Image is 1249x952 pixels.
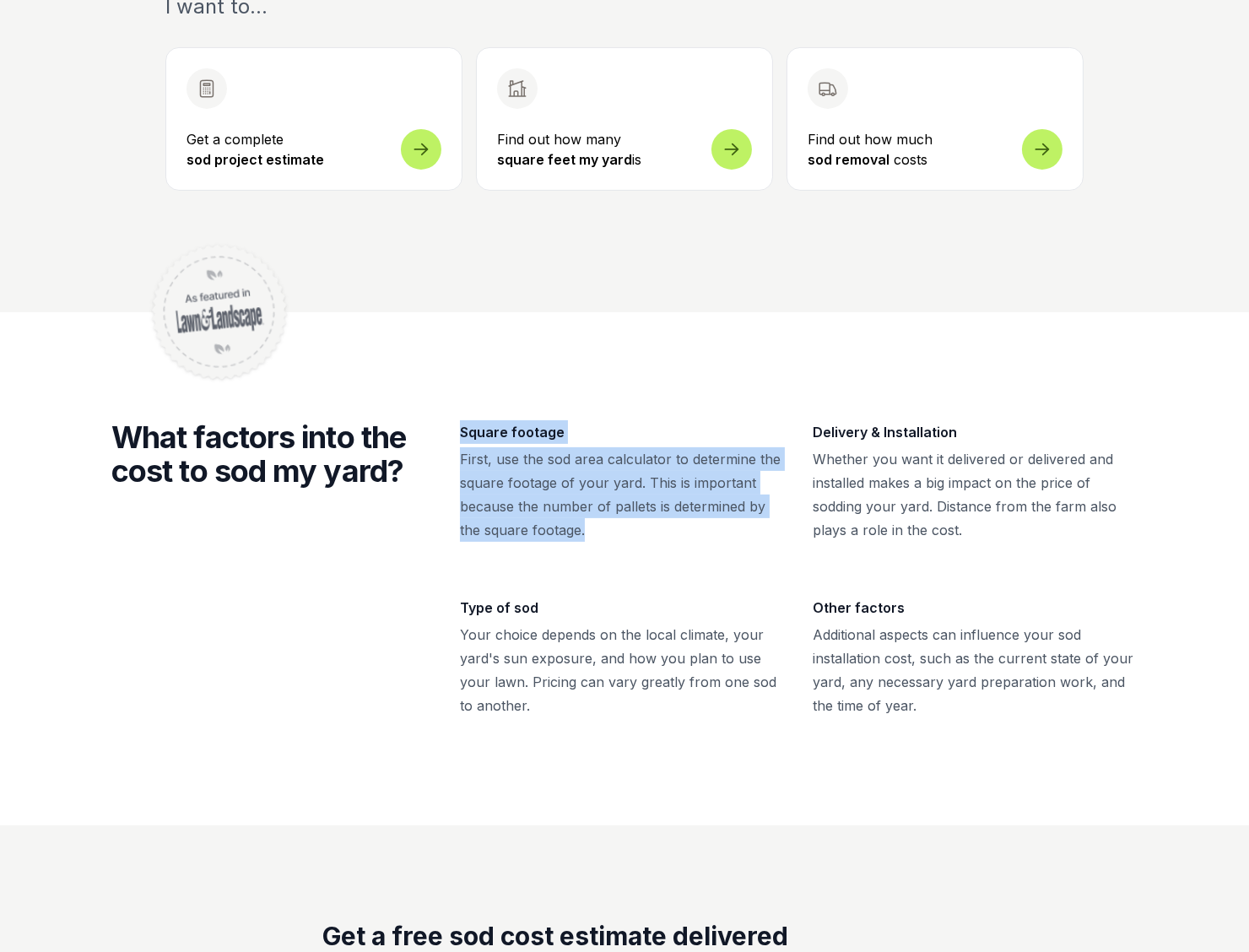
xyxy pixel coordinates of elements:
p: Find out how much costs [808,129,1062,170]
h2: What factors into the cost to sod my yard? [111,420,440,717]
h3: Other factors [813,596,1138,619]
p: First, use the sod area calculator to determine the square footage of your yard. This is importan... [460,447,785,542]
p: Additional aspects can influence your sod installation cost, such as the current state of your ya... [813,623,1138,717]
strong: sod removal [808,151,889,168]
p: Get a complete [187,129,441,170]
img: Featured in Lawn & Landscape magazine badge [145,238,294,387]
h3: Delivery & Installation [813,420,1138,444]
strong: sod project estimate [187,151,324,168]
p: Your choice depends on the local climate, your yard's sun exposure, and how you plan to use your ... [460,623,785,717]
h3: Square footage [460,420,785,444]
p: Find out how many is [497,129,752,170]
button: Open sod measurement and cost calculator [165,47,462,191]
h3: Type of sod [460,596,785,619]
p: Whether you want it delivered or delivered and installed makes a big impact on the price of soddi... [813,447,1138,542]
strong: square feet my yard [497,151,632,168]
a: Find out how much sod removal costs [787,47,1084,191]
a: Find out how many square feet my yardis [476,47,773,191]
